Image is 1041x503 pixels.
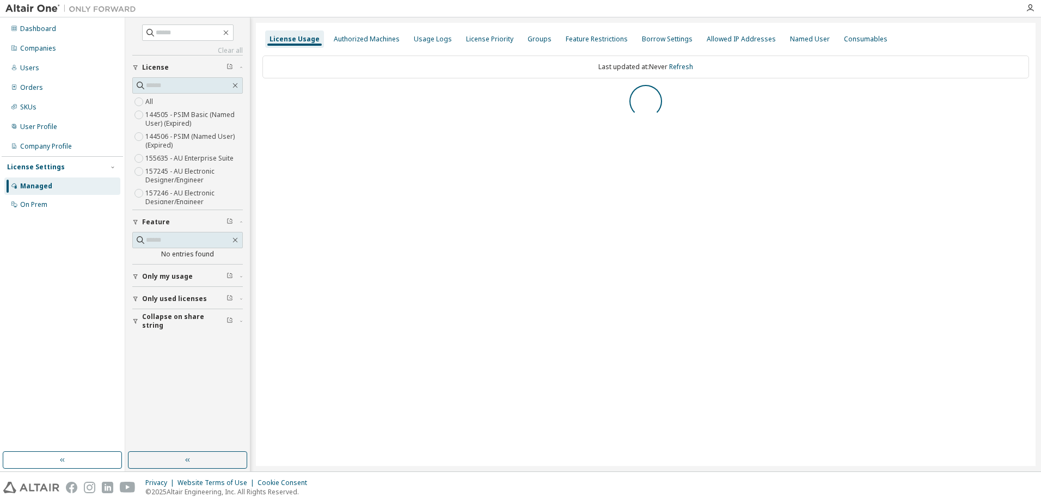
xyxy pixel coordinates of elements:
[270,35,320,44] div: License Usage
[132,250,243,259] div: No entries found
[226,218,233,226] span: Clear filter
[226,317,233,326] span: Clear filter
[226,295,233,303] span: Clear filter
[102,482,113,493] img: linkedin.svg
[20,122,57,131] div: User Profile
[132,56,243,79] button: License
[66,482,77,493] img: facebook.svg
[262,56,1029,78] div: Last updated at: Never
[142,312,226,330] span: Collapse on share string
[790,35,830,44] div: Named User
[84,482,95,493] img: instagram.svg
[642,35,693,44] div: Borrow Settings
[528,35,552,44] div: Groups
[20,103,36,112] div: SKUs
[669,62,693,71] a: Refresh
[258,479,314,487] div: Cookie Consent
[132,287,243,311] button: Only used licenses
[145,187,243,208] label: 157246 - AU Electronic Designer/Engineer
[20,200,47,209] div: On Prem
[177,479,258,487] div: Website Terms of Use
[566,35,628,44] div: Feature Restrictions
[334,35,400,44] div: Authorized Machines
[20,64,39,72] div: Users
[20,44,56,53] div: Companies
[145,479,177,487] div: Privacy
[132,265,243,289] button: Only my usage
[145,108,243,130] label: 144505 - PSIM Basic (Named User) (Expired)
[142,218,170,226] span: Feature
[226,63,233,72] span: Clear filter
[142,63,169,72] span: License
[142,272,193,281] span: Only my usage
[145,487,314,496] p: © 2025 Altair Engineering, Inc. All Rights Reserved.
[132,46,243,55] a: Clear all
[20,182,52,191] div: Managed
[145,95,155,108] label: All
[145,152,236,165] label: 155635 - AU Enterprise Suite
[3,482,59,493] img: altair_logo.svg
[145,165,243,187] label: 157245 - AU Electronic Designer/Engineer
[142,295,207,303] span: Only used licenses
[145,130,243,152] label: 144506 - PSIM (Named User) (Expired)
[20,83,43,92] div: Orders
[132,309,243,333] button: Collapse on share string
[844,35,887,44] div: Consumables
[707,35,776,44] div: Allowed IP Addresses
[414,35,452,44] div: Usage Logs
[5,3,142,14] img: Altair One
[7,163,65,171] div: License Settings
[20,142,72,151] div: Company Profile
[132,210,243,234] button: Feature
[226,272,233,281] span: Clear filter
[466,35,513,44] div: License Priority
[20,24,56,33] div: Dashboard
[120,482,136,493] img: youtube.svg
